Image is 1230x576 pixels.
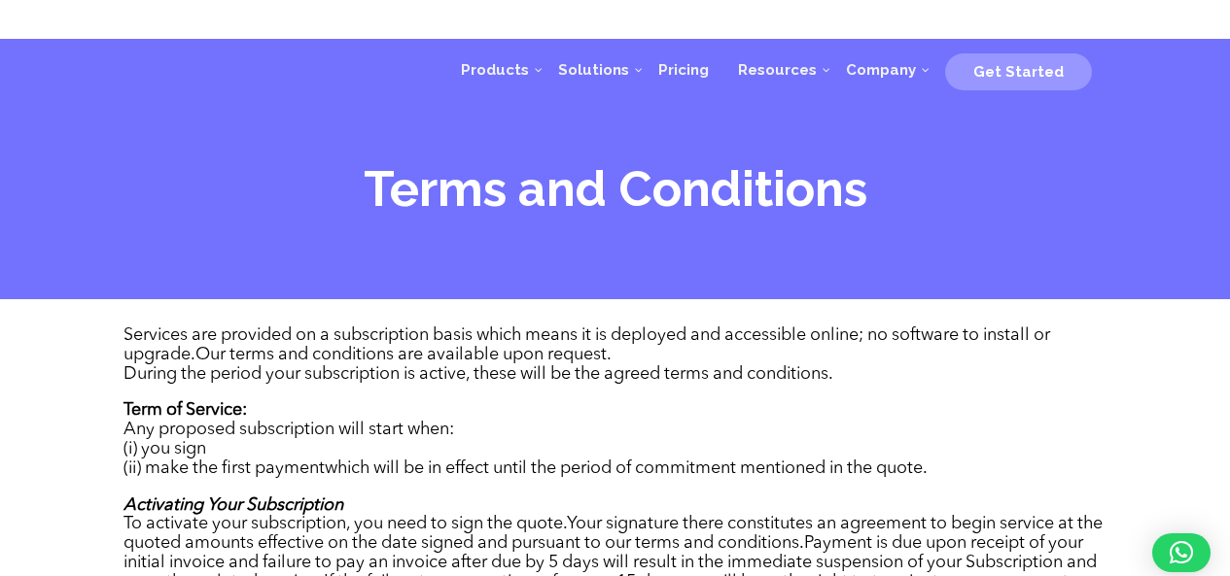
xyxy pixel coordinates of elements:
span: Our terms and conditions are available upon request. [195,346,612,363]
span: To activate your subscription, you need to sign the quote. [123,515,567,532]
span: Services are provided on a subscription basis which means it is deployed and accessible online; n... [123,326,1050,363]
a: Solutions [544,41,644,99]
span: Your signature there constitutes an agreement to begin service at the quoted amounts effective on... [123,515,1103,552]
span: which will be in effect until the period of commitment mentioned in the quote. [325,459,928,477]
span: Solutions [558,61,629,79]
span: Resources [738,61,817,79]
span: Any proposed subscription will start when: [123,421,454,438]
span: (ii) make the first payment [123,459,325,477]
span: Products [461,61,529,79]
span: Get Started [973,63,1064,81]
span: Company [846,61,916,79]
span: During the period your subscription is active, these will be the agreed terms and conditions. [123,365,833,383]
a: Company [831,41,931,99]
a: Resources [723,41,831,99]
h1: Terms and Conditions [123,162,1107,225]
a: Pricing [644,41,723,99]
b: Term of Service: [123,401,247,419]
a: Products [446,41,544,99]
a: Get Started [945,55,1092,85]
span: Pricing [658,61,709,79]
i: Activating Your Subscription [123,496,343,514]
span: (i) you sign [123,440,206,457]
